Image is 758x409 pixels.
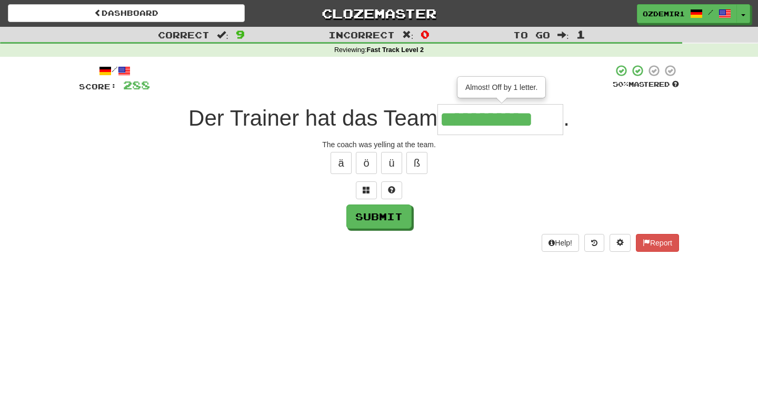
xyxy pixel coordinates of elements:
button: Switch sentence to multiple choice alt+p [356,181,377,199]
button: Help! [542,234,579,252]
span: : [217,30,228,39]
strong: Fast Track Level 2 [367,46,424,54]
span: . [563,106,570,130]
span: Incorrect [328,29,395,40]
button: Round history (alt+y) [584,234,604,252]
div: / [79,64,150,77]
span: 1 [576,28,585,40]
a: ozdemir1 / [637,4,737,23]
span: Der Trainer hat das Team [188,106,437,130]
span: Score: [79,82,117,91]
button: ö [356,152,377,174]
div: The coach was yelling at the team. [79,139,679,150]
a: Dashboard [8,4,245,22]
button: ä [331,152,352,174]
button: Report [636,234,679,252]
span: 9 [236,28,245,40]
button: ü [381,152,402,174]
span: : [402,30,414,39]
div: Mastered [613,80,679,89]
span: / [708,8,713,16]
a: Clozemaster [261,4,497,23]
span: Almost! Off by 1 letter. [465,83,537,91]
span: ozdemir1 [643,9,685,18]
span: 0 [421,28,430,40]
button: Submit [346,204,412,229]
span: : [557,30,569,39]
button: Single letter hint - you only get 1 per sentence and score half the points! alt+h [381,181,402,199]
span: To go [513,29,550,40]
button: ß [406,152,427,174]
span: 50 % [613,80,629,88]
span: Correct [158,29,210,40]
span: 288 [123,78,150,91]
